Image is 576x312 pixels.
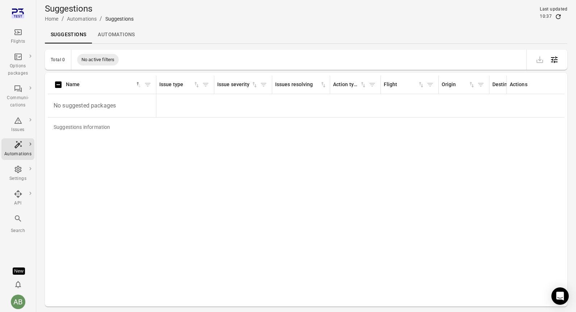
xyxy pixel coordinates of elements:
a: Flights [1,26,34,47]
span: Action types [333,81,367,89]
nav: Breadcrumbs [45,14,134,23]
span: Issue type [159,81,200,89]
div: Name [66,81,135,89]
div: Search [4,227,31,235]
div: Automations [4,151,31,158]
button: Aslaug Bjarnadottir [8,292,28,312]
div: Flights [4,38,31,45]
button: Notifications [11,277,25,292]
a: Communi-cations [1,82,34,111]
div: Suggestions information [48,118,116,136]
div: Local navigation [45,26,567,43]
div: Flight [384,81,417,89]
div: Suggestions [105,15,134,22]
div: Sort by name in descending order [66,81,142,89]
div: Sort by flight in ascending order [384,81,425,89]
div: Settings [4,175,31,182]
div: API [4,200,31,207]
button: Search [1,212,34,236]
div: Sort by destination in ascending order [492,81,526,89]
button: Filter by issue severity [258,79,269,90]
div: Action types [333,81,360,89]
span: Name [66,81,142,89]
li: / [62,14,64,23]
a: Issues [1,114,34,136]
div: Sort by issue severity in ascending order [217,81,258,89]
p: No suggested packages [51,96,153,116]
span: No active filters [77,56,119,63]
button: Filter by action types [367,79,378,90]
span: Please make a selection to export [533,56,547,63]
div: Sort by origin in ascending order [442,81,475,89]
div: Total 0 [51,57,65,62]
div: Tooltip anchor [13,267,25,275]
h1: Suggestions [45,3,134,14]
li: / [100,14,102,23]
div: Issue severity [217,81,251,89]
button: Filter by name [142,79,153,90]
button: Filter by issue type [200,79,211,90]
div: Sort by issues resolving in ascending order [275,81,327,89]
div: Options packages [4,63,31,77]
div: Communi-cations [4,94,31,109]
button: Refresh data [555,13,562,20]
div: AB [11,295,25,309]
span: Flight [384,81,425,89]
button: Filter by flight [425,79,436,90]
span: Origin [442,81,475,89]
span: Destination [492,81,526,89]
div: Issues resolving [275,81,320,89]
div: Issues [4,126,31,134]
div: Sort by issue type in ascending order [159,81,200,89]
a: Automations [1,138,34,160]
div: Origin [442,81,468,89]
a: Home [45,16,59,22]
a: Options packages [1,50,34,79]
div: Open Intercom Messenger [551,287,569,305]
div: Actions [510,81,562,89]
a: Suggestions [45,26,92,43]
div: Issue type [159,81,193,89]
span: Issue severity [217,81,258,89]
a: Automations [67,16,97,22]
span: Issues resolving [275,81,327,89]
div: 10:37 [540,13,552,20]
a: Automations [92,26,140,43]
div: Sort by action types in ascending order [333,81,367,89]
div: Destination [492,81,519,89]
a: API [1,187,34,209]
button: Filter by origin [475,79,486,90]
a: Settings [1,163,34,185]
button: Open table configuration [547,52,562,67]
div: Last updated [540,6,567,13]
